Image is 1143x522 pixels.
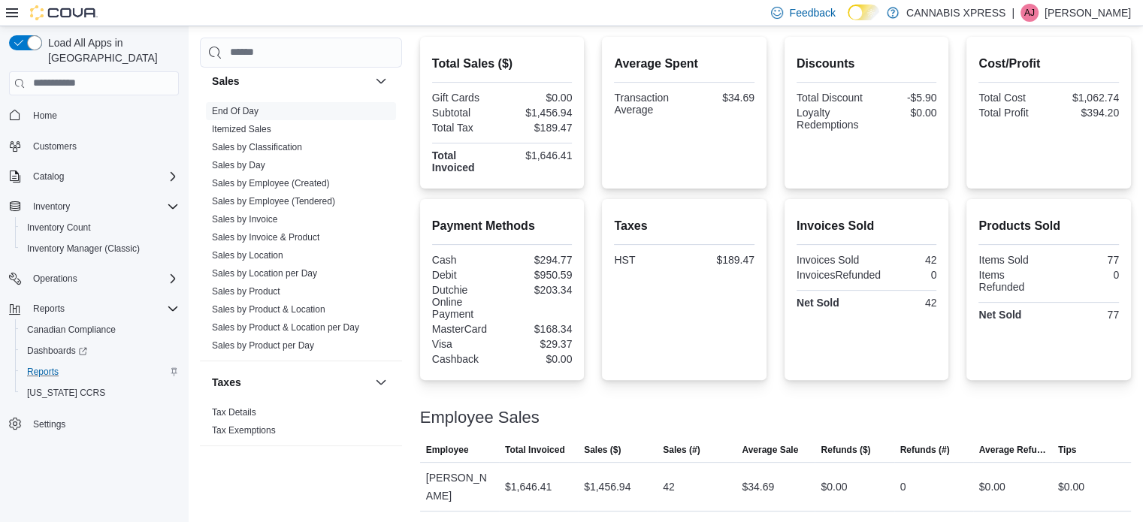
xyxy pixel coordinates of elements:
[3,268,185,289] button: Operations
[797,297,839,309] strong: Net Sold
[1052,107,1119,119] div: $394.20
[212,177,330,189] span: Sales by Employee (Created)
[21,363,65,381] a: Reports
[21,240,179,258] span: Inventory Manager (Classic)
[1052,309,1119,321] div: 77
[420,409,540,427] h3: Employee Sales
[3,196,185,217] button: Inventory
[797,107,863,131] div: Loyalty Redemptions
[33,110,57,122] span: Home
[420,463,499,511] div: [PERSON_NAME]
[797,254,863,266] div: Invoices Sold
[27,324,116,336] span: Canadian Compliance
[978,107,1045,119] div: Total Profit
[27,137,83,155] a: Customers
[212,340,314,351] a: Sales by Product per Day
[212,303,325,315] span: Sales by Product & Location
[212,232,319,243] a: Sales by Invoice & Product
[212,339,314,352] span: Sales by Product per Day
[27,415,71,433] a: Settings
[212,407,256,418] a: Tax Details
[21,321,179,339] span: Canadian Compliance
[900,444,950,456] span: Refunds (#)
[21,219,179,237] span: Inventory Count
[27,222,91,234] span: Inventory Count
[15,382,185,403] button: [US_STATE] CCRS
[33,273,77,285] span: Operations
[3,104,185,126] button: Home
[212,124,271,134] a: Itemized Sales
[505,92,572,104] div: $0.00
[742,444,798,456] span: Average Sale
[27,270,179,288] span: Operations
[21,219,97,237] a: Inventory Count
[869,92,936,104] div: -$5.90
[432,353,499,365] div: Cashback
[906,4,1005,22] p: CANNABIS XPRESS
[584,478,630,496] div: $1,456.94
[505,323,572,335] div: $168.34
[212,406,256,418] span: Tax Details
[212,267,317,279] span: Sales by Location per Day
[1011,4,1014,22] p: |
[505,444,565,456] span: Total Invoiced
[614,92,681,116] div: Transaction Average
[505,149,572,161] div: $1,646.41
[869,254,936,266] div: 42
[33,201,70,213] span: Inventory
[789,5,835,20] span: Feedback
[900,478,906,496] div: 0
[212,160,265,170] a: Sales by Day
[212,231,319,243] span: Sales by Invoice & Product
[869,107,936,119] div: $0.00
[212,178,330,189] a: Sales by Employee (Created)
[212,268,317,279] a: Sales by Location per Day
[9,98,179,474] nav: Complex example
[432,92,499,104] div: Gift Cards
[42,35,179,65] span: Load All Apps in [GEOGRAPHIC_DATA]
[21,321,122,339] a: Canadian Compliance
[978,92,1045,104] div: Total Cost
[212,196,335,207] a: Sales by Employee (Tendered)
[372,373,390,391] button: Taxes
[372,72,390,90] button: Sales
[505,353,572,365] div: $0.00
[212,322,359,333] a: Sales by Product & Location per Day
[21,342,179,360] span: Dashboards
[27,106,179,125] span: Home
[3,412,185,434] button: Settings
[21,384,111,402] a: [US_STATE] CCRS
[887,269,936,281] div: 0
[432,55,573,73] h2: Total Sales ($)
[33,418,65,430] span: Settings
[797,55,937,73] h2: Discounts
[212,142,302,152] a: Sales by Classification
[1045,4,1131,22] p: [PERSON_NAME]
[797,92,863,104] div: Total Discount
[432,284,499,320] div: Dutchie Online Payment
[505,478,552,496] div: $1,646.41
[688,254,754,266] div: $189.47
[212,249,283,261] span: Sales by Location
[212,141,302,153] span: Sales by Classification
[505,122,572,134] div: $189.47
[27,137,179,155] span: Customers
[33,303,65,315] span: Reports
[505,107,572,119] div: $1,456.94
[212,375,369,390] button: Taxes
[3,166,185,187] button: Catalog
[797,217,937,235] h2: Invoices Sold
[821,478,847,496] div: $0.00
[432,254,499,266] div: Cash
[426,444,469,456] span: Employee
[432,323,499,335] div: MasterCard
[869,297,936,309] div: 42
[27,345,87,357] span: Dashboards
[27,107,63,125] a: Home
[27,167,70,186] button: Catalog
[432,269,499,281] div: Debit
[21,240,146,258] a: Inventory Manager (Classic)
[1024,4,1035,22] span: AJ
[742,478,774,496] div: $34.69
